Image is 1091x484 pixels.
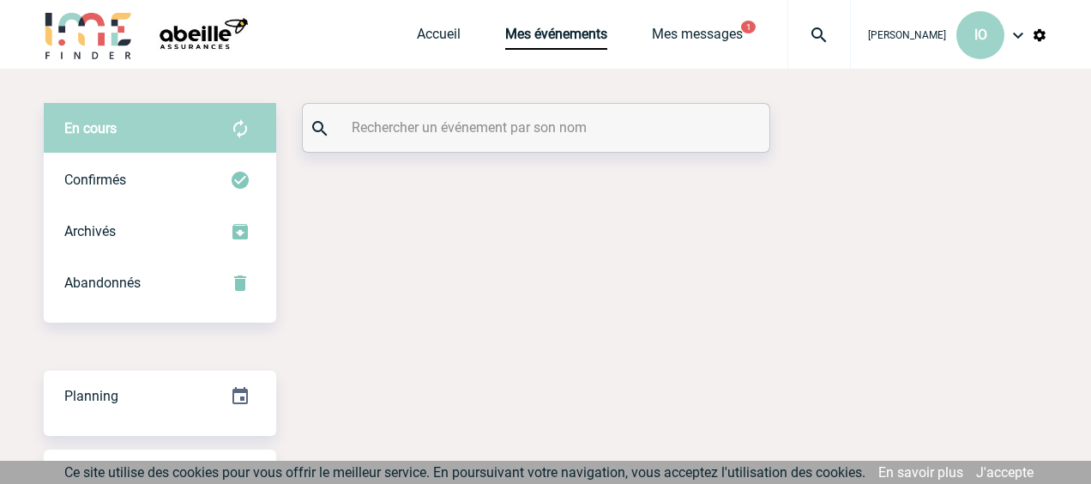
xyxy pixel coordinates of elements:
a: En savoir plus [878,464,963,481]
a: Mes messages [652,26,743,50]
span: [PERSON_NAME] [868,29,946,41]
div: Retrouvez ici tous les événements que vous avez décidé d'archiver [44,206,276,257]
input: Rechercher un événement par son nom [347,115,729,140]
img: IME-Finder [44,10,133,59]
button: 1 [741,21,756,33]
div: Retrouvez ici tous vos évènements avant confirmation [44,103,276,154]
span: Ce site utilise des cookies pour vous offrir le meilleur service. En poursuivant votre navigation... [64,464,865,481]
div: Retrouvez ici tous vos événements annulés [44,257,276,309]
a: Planning [44,370,276,420]
div: Retrouvez ici tous vos événements organisés par date et état d'avancement [44,371,276,422]
a: Accueil [417,26,461,50]
span: Planning [64,388,118,404]
a: J'accepte [976,464,1034,481]
span: Abandonnés [64,275,141,291]
span: En cours [64,120,117,136]
a: Mes événements [505,26,607,50]
span: Confirmés [64,172,126,188]
span: Archivés [64,223,116,239]
span: IO [974,27,987,43]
